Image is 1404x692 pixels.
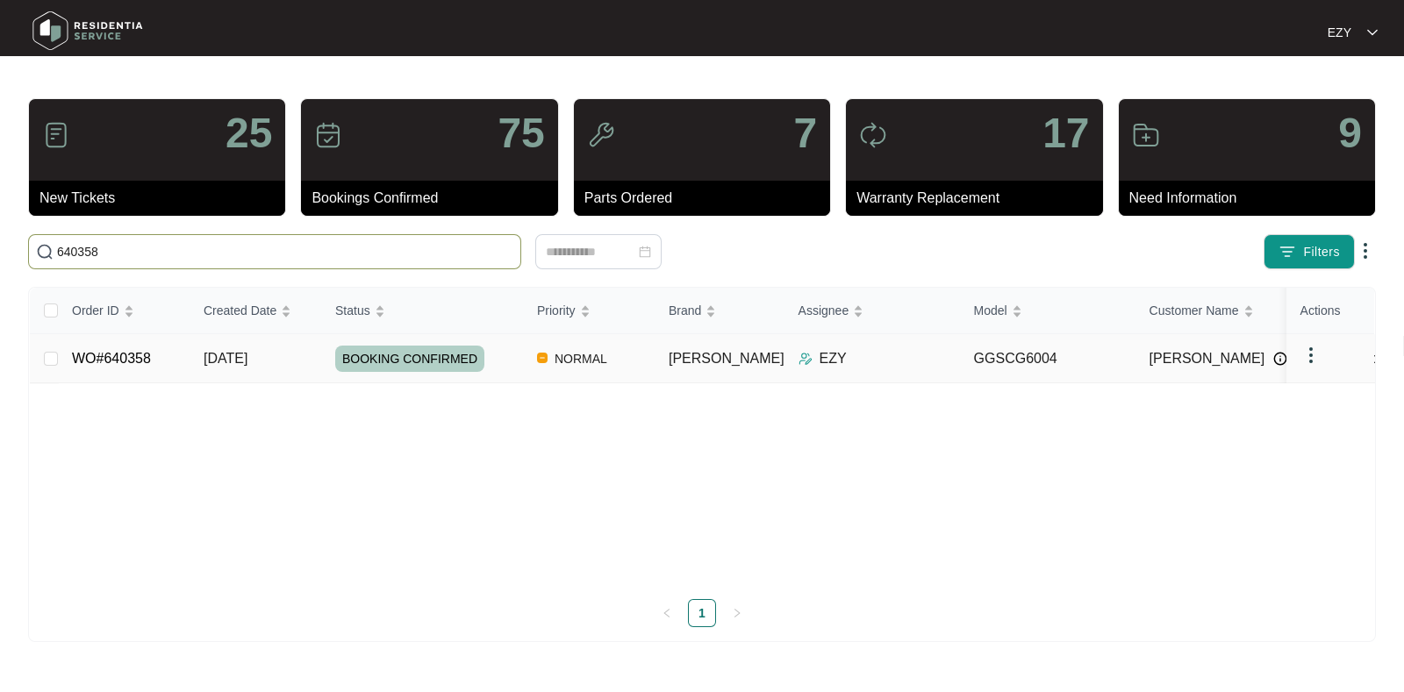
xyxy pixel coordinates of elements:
span: Model [974,301,1007,320]
th: Actions [1286,288,1374,334]
p: Bookings Confirmed [312,188,557,209]
th: Customer Name [1135,288,1311,334]
p: Need Information [1129,188,1375,209]
img: search-icon [36,243,54,260]
img: dropdown arrow [1300,345,1322,366]
p: Parts Ordered [584,188,830,209]
span: [PERSON_NAME] [1150,348,1265,369]
th: Created Date [190,288,321,334]
th: Brand [655,288,784,334]
th: Assignee [784,288,960,334]
span: Order ID [72,301,119,320]
img: residentia service logo [26,4,149,57]
li: Previous Page [653,599,681,627]
span: Created Date [204,301,276,320]
td: GGSCG6004 [960,334,1135,383]
span: right [732,608,742,618]
th: Model [960,288,1135,334]
span: NORMAL [548,348,614,369]
span: Brand [669,301,701,320]
span: [DATE] [204,351,247,366]
p: 17 [1042,112,1089,154]
span: Status [335,301,370,320]
span: Assignee [799,301,849,320]
img: icon [1132,121,1160,149]
button: filter iconFilters [1264,234,1355,269]
span: Filters [1303,243,1340,261]
p: EZY [1328,24,1351,41]
img: filter icon [1279,243,1296,260]
button: left [653,599,681,627]
input: Search by Order Id, Assignee Name, Customer Name, Brand and Model [57,242,513,261]
span: left [662,608,672,618]
p: 7 [793,112,817,154]
img: Assigner Icon [799,352,813,366]
p: 75 [498,112,544,154]
img: icon [42,121,70,149]
p: New Tickets [39,188,285,209]
li: 1 [688,599,716,627]
a: 1 [689,600,715,626]
a: WO#640358 [72,351,151,366]
span: Priority [537,301,576,320]
img: dropdown arrow [1367,28,1378,37]
p: 25 [226,112,272,154]
img: icon [314,121,342,149]
img: icon [859,121,887,149]
p: EZY [820,348,847,369]
span: Customer Name [1150,301,1239,320]
img: icon [587,121,615,149]
span: BOOKING CONFIRMED [335,346,484,372]
button: right [723,599,751,627]
img: dropdown arrow [1355,240,1376,261]
span: [PERSON_NAME] [669,351,784,366]
th: Status [321,288,523,334]
th: Order ID [58,288,190,334]
p: Warranty Replacement [856,188,1102,209]
p: 9 [1338,112,1362,154]
img: Info icon [1273,352,1287,366]
th: Priority [523,288,655,334]
li: Next Page [723,599,751,627]
img: Vercel Logo [537,353,548,363]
